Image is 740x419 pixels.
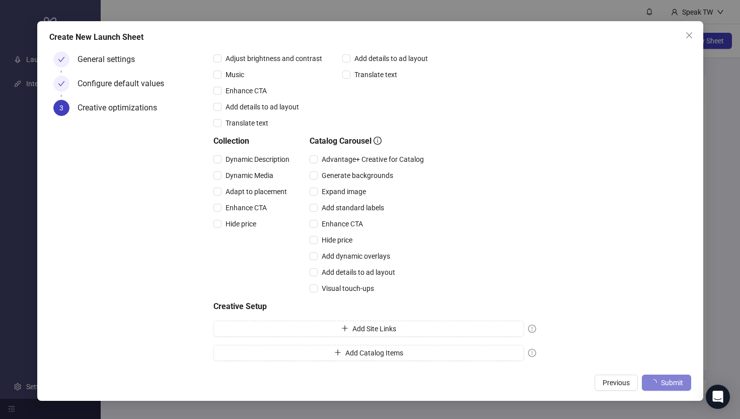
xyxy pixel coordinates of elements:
[59,104,63,112] span: 3
[595,375,638,391] button: Previous
[334,349,341,356] span: plus
[221,117,272,129] span: Translate text
[221,154,293,165] span: Dynamic Description
[318,234,356,246] span: Hide price
[318,218,367,229] span: Enhance CTA
[318,170,397,181] span: Generate backgrounds
[221,218,260,229] span: Hide price
[213,345,524,361] button: Add Catalog Items
[310,135,428,147] h5: Catalog Carousel
[350,69,401,80] span: Translate text
[318,202,388,213] span: Add standard labels
[221,202,271,213] span: Enhance CTA
[706,385,730,409] div: Open Intercom Messenger
[528,325,536,333] span: exclamation-circle
[685,31,693,39] span: close
[78,76,172,92] div: Configure default values
[213,301,536,313] h5: Creative Setup
[58,80,65,87] span: check
[78,51,143,68] div: General settings
[352,325,396,333] span: Add Site Links
[603,379,630,387] span: Previous
[221,53,326,64] span: Adjust brightness and contrast
[221,85,271,96] span: Enhance CTA
[221,101,303,112] span: Add details to ad layout
[221,186,291,197] span: Adapt to placement
[642,375,691,391] button: Submit
[345,349,403,357] span: Add Catalog Items
[681,27,697,43] button: Close
[49,31,691,43] div: Create New Launch Sheet
[78,100,165,116] div: Creative optimizations
[318,251,394,262] span: Add dynamic overlays
[221,69,248,80] span: Music
[318,154,428,165] span: Advantage+ Creative for Catalog
[221,170,277,181] span: Dynamic Media
[213,135,293,147] h5: Collection
[58,56,65,63] span: check
[318,283,378,294] span: Visual touch-ups
[661,379,683,387] span: Submit
[650,379,657,386] span: loading
[341,325,348,332] span: plus
[528,349,536,357] span: exclamation-circle
[374,137,382,145] span: info-circle
[350,53,432,64] span: Add details to ad layout
[318,267,399,278] span: Add details to ad layout
[213,321,524,337] button: Add Site Links
[318,186,370,197] span: Expand image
